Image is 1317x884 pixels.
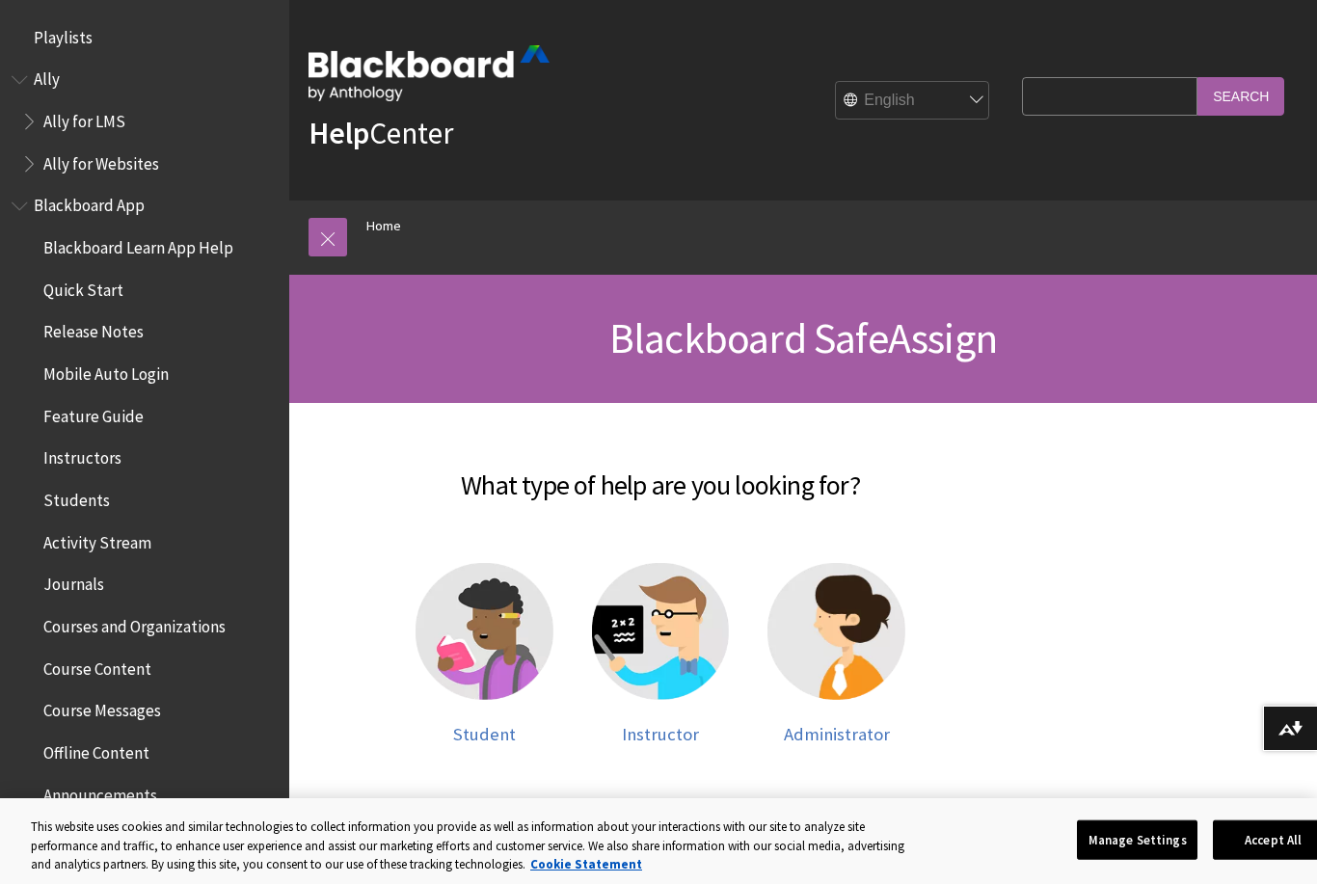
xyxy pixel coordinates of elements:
span: Ally [34,64,60,90]
span: Announcements [43,779,157,805]
span: Feature Guide [43,400,144,426]
img: Blackboard by Anthology [309,45,550,101]
span: Blackboard App [34,190,145,216]
span: Offline Content [43,737,149,763]
span: Courses and Organizations [43,610,226,636]
a: HelpCenter [309,114,453,152]
span: Administrator [784,723,890,745]
span: Quick Start [43,274,123,300]
input: Search [1197,77,1284,115]
a: Home [366,214,401,238]
span: Course Content [43,653,151,679]
span: Activity Stream [43,526,151,552]
span: Mobile Auto Login [43,358,169,384]
span: Students [43,484,110,510]
span: Student [453,723,516,745]
a: Instructor help Instructor [592,563,730,745]
img: Instructor help [592,563,730,701]
nav: Book outline for Anthology Ally Help [12,64,278,180]
span: Ally for LMS [43,105,125,131]
strong: Help [309,114,369,152]
div: This website uses cookies and similar technologies to collect information you provide as well as ... [31,817,922,874]
span: Instructor [622,723,699,745]
a: More information about your privacy, opens in a new tab [530,856,642,872]
h2: What type of help are you looking for? [309,442,1012,505]
span: Blackboard Learn App Help [43,231,233,257]
span: Release Notes [43,316,144,342]
span: Course Messages [43,695,161,721]
img: Administrator help [767,563,905,701]
a: Administrator help Administrator [767,563,905,745]
a: Student help Student [416,563,553,745]
nav: Book outline for Playlists [12,21,278,54]
img: Student help [416,563,553,701]
span: Ally for Websites [43,147,159,174]
button: Manage Settings [1077,819,1197,860]
span: Playlists [34,21,93,47]
span: Instructors [43,442,121,469]
span: Journals [43,569,104,595]
span: Blackboard SafeAssign [609,311,997,364]
select: Site Language Selector [836,82,990,121]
